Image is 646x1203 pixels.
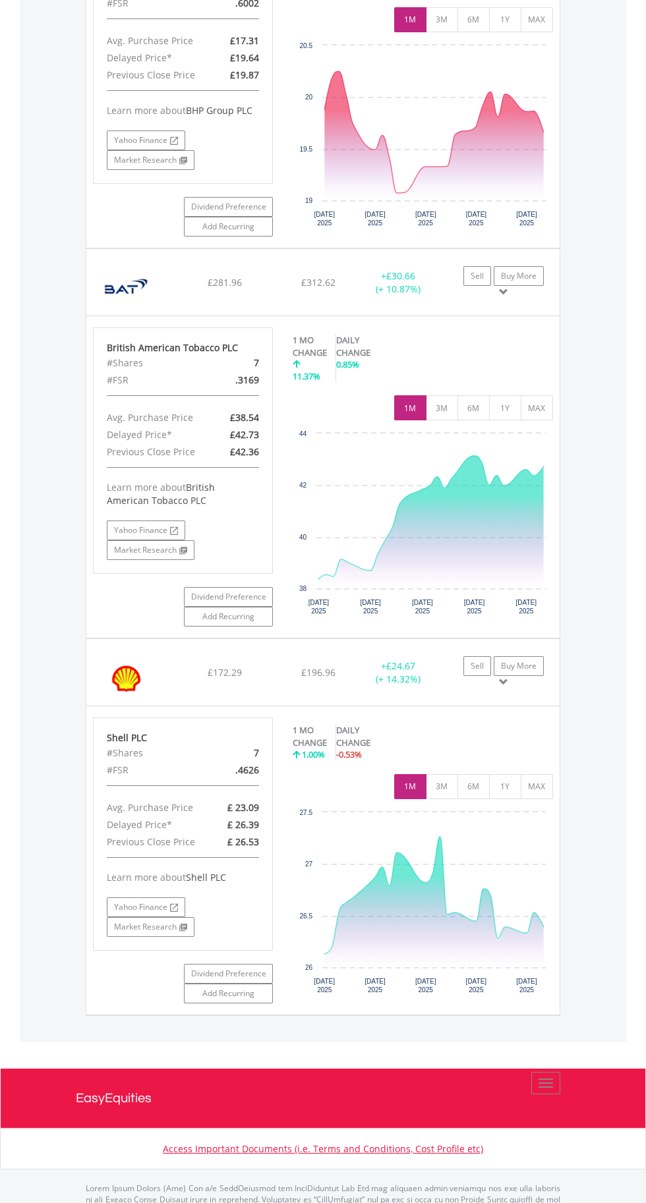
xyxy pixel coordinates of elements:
text: 27.5 [300,809,313,816]
span: 11.37% [293,370,320,382]
div: Delayed Price* [97,49,212,67]
div: #Shares [97,354,212,372]
button: 1Y [489,7,521,32]
text: [DATE] 2025 [415,978,436,993]
div: 1 MO CHANGE [293,334,329,358]
div: Shell PLC [107,731,259,744]
button: 6M [457,774,490,799]
a: Access Important Documents (i.e. Terms and Conditions, Cost Profile etc) [163,1142,483,1155]
span: £281.96 [208,276,242,289]
div: Chart. Highcharts interactive chart. [293,806,553,1003]
a: EasyEquities [76,1069,570,1128]
text: 26 [305,964,313,971]
div: Avg. Purchase Price [97,409,212,426]
svg: Interactive chart [293,806,552,1003]
a: Add Recurring [184,984,273,1003]
a: Buy More [494,266,544,286]
text: [DATE] 2025 [365,211,386,227]
button: 3M [426,774,458,799]
button: 1M [394,395,426,420]
span: £196.96 [301,666,336,679]
div: Learn more about [107,481,259,507]
div: + (+ 10.87%) [357,269,439,296]
span: £ 26.53 [227,835,259,848]
span: Shell PLC [186,871,226,883]
a: Yahoo Finance [107,520,185,540]
text: [DATE] 2025 [314,978,336,993]
div: Avg. Purchase Price [97,799,212,816]
text: [DATE] 2025 [361,599,382,615]
div: + (+ 14.32%) [357,659,439,686]
button: MAX [521,774,553,799]
text: [DATE] 2025 [516,599,537,615]
button: 1M [394,774,426,799]
text: [DATE] 2025 [314,211,336,227]
a: Sell [463,266,491,286]
text: 20.5 [300,42,313,49]
span: £24.67 [386,659,415,672]
text: [DATE] 2025 [466,978,487,993]
button: MAX [521,395,553,420]
span: £ 23.09 [227,801,259,814]
span: £19.87 [230,69,259,81]
span: £30.66 [386,269,415,282]
text: [DATE] 2025 [517,211,538,227]
a: Dividend Preference [184,964,273,984]
span: £19.64 [230,51,259,64]
div: Delayed Price* [97,426,212,443]
div: Delayed Price* [97,816,212,833]
button: 1M [394,7,426,32]
text: 42 [299,482,307,489]
div: #FSR [97,372,212,389]
text: [DATE] 2025 [517,978,538,993]
svg: Interactive chart [293,39,552,237]
button: 6M [457,7,490,32]
div: Chart. Highcharts interactive chart. [293,427,553,625]
img: EQU.GBP.SHEL.png [93,656,160,702]
text: [DATE] 2025 [308,599,330,615]
div: Avg. Purchase Price [97,32,212,49]
button: 1Y [489,774,521,799]
a: Sell [463,656,491,676]
text: 44 [299,430,307,437]
div: #Shares [97,744,212,762]
div: Learn more about [107,104,259,117]
div: Previous Close Price [97,443,212,461]
text: 19.5 [300,146,313,153]
a: Add Recurring [184,217,273,237]
span: BHP Group PLC [186,104,252,117]
a: Yahoo Finance [107,897,185,917]
div: .3169 [212,372,269,389]
span: 0.85% [336,358,359,370]
a: Market Research [107,540,194,560]
div: British American Tobacco PLC [107,341,259,354]
text: [DATE] 2025 [466,211,487,227]
button: 6M [457,395,490,420]
a: Add Recurring [184,607,273,627]
button: 1Y [489,395,521,420]
a: Dividend Preference [184,197,273,217]
text: [DATE] 2025 [365,978,386,993]
div: 7 [212,354,269,372]
a: Dividend Preference [184,587,273,607]
text: 19 [305,197,313,204]
span: £312.62 [301,276,336,289]
div: 7 [212,744,269,762]
div: DAILY CHANGE [336,334,390,358]
div: Learn more about [107,871,259,884]
span: British American Tobacco PLC [107,481,215,507]
a: Market Research [107,150,194,170]
div: .4626 [212,762,269,779]
div: Previous Close Price [97,833,212,851]
text: 20 [305,94,313,101]
div: DAILY CHANGE [336,724,390,748]
span: -0.53% [336,748,362,760]
a: Market Research [107,917,194,937]
a: Buy More [494,656,544,676]
span: £ 26.39 [227,818,259,831]
button: 3M [426,395,458,420]
div: 1 MO CHANGE [293,724,329,748]
div: Previous Close Price [97,67,212,84]
text: [DATE] 2025 [464,599,485,615]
